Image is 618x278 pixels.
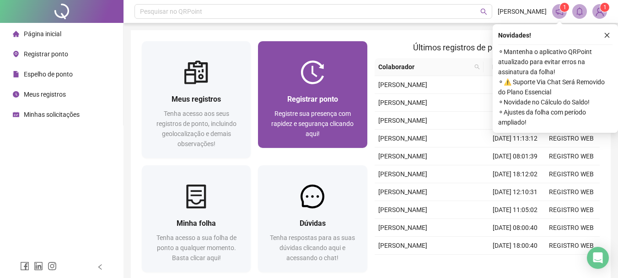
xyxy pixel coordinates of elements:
span: instagram [48,262,57,271]
span: [PERSON_NAME] [378,188,427,196]
span: ⚬ Ajustes da folha com período ampliado! [498,107,613,127]
span: Meus registros [172,95,221,104]
div: Open Intercom Messenger [587,247,609,269]
span: [PERSON_NAME] [378,135,427,142]
span: Tenha acesso a sua folha de ponto a qualquer momento. Basta clicar aqui! [156,234,236,262]
span: search [474,64,480,70]
span: facebook [20,262,29,271]
td: [DATE] 08:00:06 [487,76,543,94]
td: [DATE] 12:10:31 [487,183,543,201]
span: search [480,8,487,15]
span: Tenha respostas para as suas dúvidas clicando aqui e acessando o chat! [270,234,355,262]
span: file [13,71,19,77]
span: Minha folha [177,219,216,228]
span: [PERSON_NAME] [378,81,427,88]
td: REGISTRO WEB [543,219,600,237]
span: Página inicial [24,30,61,38]
td: REGISTRO WEB [543,147,600,165]
span: linkedin [34,262,43,271]
a: Registrar pontoRegistre sua presença com rapidez e segurança clicando aqui! [258,41,367,148]
span: ⚬ ⚠️ Suporte Via Chat Será Removido do Plano Essencial [498,77,613,97]
sup: Atualize o seu contato no menu Meus Dados [600,3,609,12]
span: Data/Hora [487,62,527,72]
span: ⚬ Novidade no Cálculo do Saldo! [498,97,613,107]
span: [PERSON_NAME] [378,170,427,178]
span: home [13,31,19,37]
span: 1 [563,4,566,11]
td: [DATE] 12:20:52 [487,112,543,130]
td: REGISTRO WEB [543,165,600,183]
span: ⚬ Mantenha o aplicativo QRPoint atualizado para evitar erros na assinatura da folha! [498,47,613,77]
span: Meus registros [24,91,66,98]
span: Registre sua presença com rapidez e segurança clicando aqui! [271,110,354,137]
span: [PERSON_NAME] [498,6,547,16]
sup: 1 [560,3,569,12]
td: REGISTRO WEB [543,130,600,147]
span: Registrar ponto [287,95,338,104]
span: Novidades ! [498,30,531,40]
td: [DATE] 12:35:41 [487,255,543,273]
span: notification [555,7,564,16]
td: [DATE] 18:36:30 [487,94,543,112]
span: Colaborador [378,62,471,72]
td: REGISTRO WEB [543,183,600,201]
span: Últimos registros de ponto sincronizados [413,43,561,52]
a: Meus registrosTenha acesso aos seus registros de ponto, incluindo geolocalização e demais observa... [142,41,251,158]
span: [PERSON_NAME] [378,224,427,231]
span: [PERSON_NAME] [378,99,427,106]
span: bell [575,7,584,16]
img: 93716 [593,5,607,18]
td: REGISTRO WEB [543,201,600,219]
td: [DATE] 18:00:40 [487,237,543,255]
span: [PERSON_NAME] [378,206,427,213]
td: [DATE] 18:12:02 [487,165,543,183]
th: Data/Hora [484,58,538,76]
span: Dúvidas [300,219,326,228]
td: [DATE] 11:13:12 [487,130,543,147]
td: [DATE] 08:00:40 [487,219,543,237]
span: [PERSON_NAME] [378,242,427,249]
span: 1 [603,4,607,11]
td: REGISTRO WEB [543,255,600,273]
span: [PERSON_NAME] [378,153,427,160]
span: Tenha acesso aos seus registros de ponto, incluindo geolocalização e demais observações! [156,110,236,147]
span: clock-circle [13,91,19,98]
span: Minhas solicitações [24,111,80,118]
span: environment [13,51,19,57]
td: REGISTRO WEB [543,237,600,255]
span: search [473,60,482,74]
a: Minha folhaTenha acesso a sua folha de ponto a qualquer momento. Basta clicar aqui! [142,165,251,272]
span: [PERSON_NAME] [378,117,427,124]
td: [DATE] 08:01:39 [487,147,543,165]
span: schedule [13,111,19,118]
span: Registrar ponto [24,50,68,58]
td: [DATE] 11:05:02 [487,201,543,219]
span: Espelho de ponto [24,71,73,78]
span: close [604,32,610,38]
span: left [97,264,103,270]
a: DúvidasTenha respostas para as suas dúvidas clicando aqui e acessando o chat! [258,165,367,272]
